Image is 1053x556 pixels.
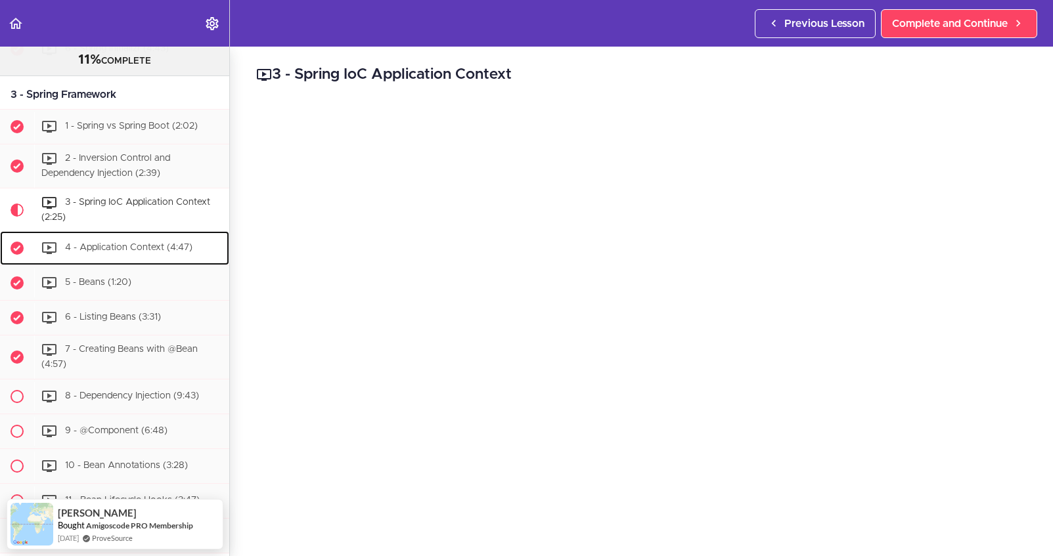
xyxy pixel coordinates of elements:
span: 11% [78,53,101,66]
span: Previous Lesson [784,16,864,32]
span: 3 - Spring IoC Application Context (2:25) [41,198,210,222]
a: Complete and Continue [881,9,1037,38]
div: COMPLETE [16,52,213,69]
span: Bought [58,520,85,530]
span: 1 - Spring vs Spring Boot (2:02) [65,121,198,131]
span: 8 - Dependency Injection (9:43) [65,391,199,400]
span: 4 - Application Context (4:47) [65,244,192,253]
span: 10 - Bean Annotations (3:28) [65,461,188,470]
iframe: Video Player [256,106,1027,539]
span: Complete and Continue [892,16,1008,32]
a: ProveSource [92,532,133,544]
span: 2 - Inversion Control and Dependency Injection (2:39) [41,154,170,178]
h2: 3 - Spring IoC Application Context [256,64,1027,86]
span: 7 - Creating Beans with @Bean (4:57) [41,345,198,370]
a: Amigoscode PRO Membership [86,520,193,531]
svg: Back to course curriculum [8,16,24,32]
span: [PERSON_NAME] [58,507,137,519]
span: 5 - Beans (1:20) [65,278,131,288]
span: 9 - @Component (6:48) [65,426,168,435]
span: 6 - Listing Beans (3:31) [65,313,161,322]
a: Previous Lesson [755,9,876,38]
svg: Settings Menu [204,16,220,32]
img: provesource social proof notification image [11,503,53,545]
span: 11 - Bean Lifecycle Hooks (3:47) [65,496,200,505]
span: [DATE] [58,532,79,544]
